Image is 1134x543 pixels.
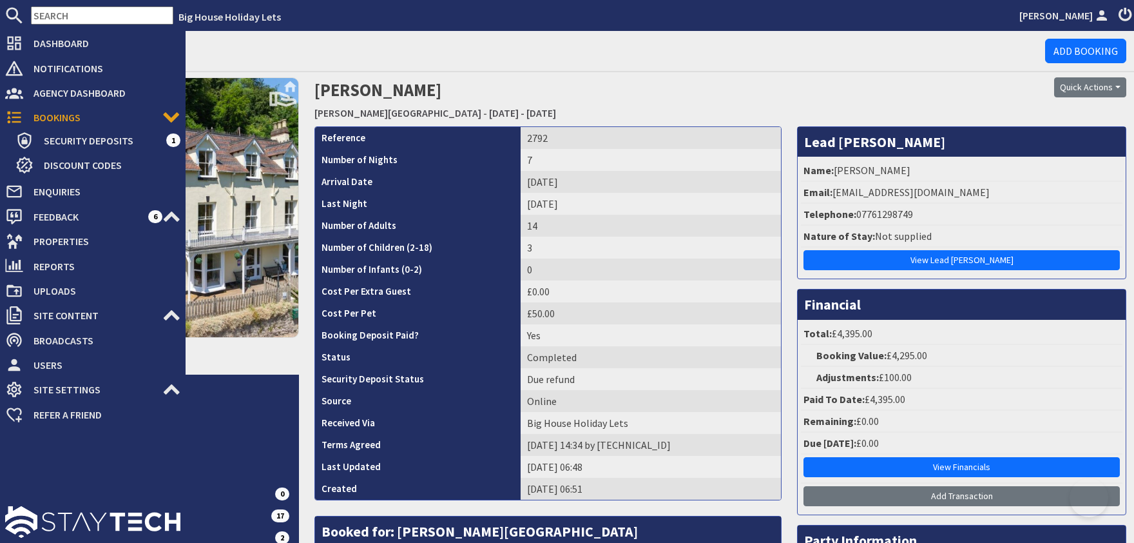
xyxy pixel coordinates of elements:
a: [PERSON_NAME][GEOGRAPHIC_DATA] [314,106,481,119]
a: Reports [5,256,180,277]
a: Agency Dashboard [5,83,180,103]
strong: Email: [803,186,832,199]
a: [DATE] - [DATE] [489,106,556,119]
td: [DATE] 06:51 [521,478,781,500]
a: Users [5,355,180,375]
th: Number of Adults [315,215,521,237]
a: Enquiries [5,181,180,202]
iframe: Toggle Customer Support [1070,479,1108,517]
strong: Nature of Stay: [803,230,875,242]
td: [DATE] [521,171,781,193]
td: 2792 [521,127,781,149]
span: - [483,106,487,119]
span: Broadcasts [23,330,180,351]
th: Terms Agreed [315,434,521,456]
span: Feedback [23,206,148,227]
h3: Lead [PERSON_NAME] [798,127,1126,157]
strong: Booking Value: [816,349,887,362]
td: Yes [521,324,781,346]
th: Source [315,390,521,412]
li: £4,395.00 [801,323,1122,345]
a: Site Settings [5,379,180,400]
th: Received Via [315,412,521,434]
span: Dashboard [23,33,180,54]
span: Site Content [23,305,162,326]
th: Booking Deposit Paid? [315,324,521,346]
span: Agency Dashboard [23,83,180,103]
span: Users [23,355,180,375]
a: Properties [5,231,180,252]
li: 07761298749 [801,204,1122,226]
li: £4,395.00 [801,389,1122,411]
td: [DATE] [521,193,781,215]
span: 17 [271,509,289,522]
td: Big House Holiday Lets [521,412,781,434]
td: £50.00 [521,302,781,324]
a: Bookings [5,107,180,128]
th: Security Deposit Status [315,368,521,390]
li: £0.00 [801,433,1122,455]
strong: Name: [803,164,834,177]
span: Bookings [23,107,162,128]
a: Site Content [5,305,180,326]
td: Online [521,390,781,412]
a: View Financials [803,457,1120,477]
li: [EMAIL_ADDRESS][DOMAIN_NAME] [801,182,1122,204]
th: Number of Infants (0-2) [315,259,521,281]
th: Number of Nights [315,149,521,171]
span: Security Deposits [34,130,166,151]
th: Last Night [315,193,521,215]
h3: Financial [798,290,1126,319]
td: 0 [521,259,781,281]
span: Reports [23,256,180,277]
strong: Remaining: [803,415,856,428]
a: Broadcasts [5,330,180,351]
button: Quick Actions [1054,77,1126,97]
span: Refer a Friend [23,404,180,425]
td: [DATE] 14:34 by [TECHNICAL_ID] [521,434,781,456]
a: Feedback 6 [5,206,180,227]
a: Uploads [5,281,180,301]
strong: Paid To Date: [803,393,865,406]
td: [DATE] 06:48 [521,456,781,478]
a: Add Transaction [803,486,1120,506]
th: Cost Per Extra Guest [315,281,521,302]
td: £0.00 [521,281,781,302]
span: 1 [166,133,180,146]
th: Status [315,346,521,368]
a: Dashboard [5,33,180,54]
span: Notifications [23,58,180,79]
a: Big House Holiday Lets [178,10,281,23]
span: Discount Codes [34,155,180,175]
li: £4,295.00 [801,345,1122,367]
strong: Telephone: [803,208,856,221]
td: 7 [521,149,781,171]
li: £100.00 [801,367,1122,389]
strong: Adjustments: [816,371,879,384]
a: [PERSON_NAME] [1019,8,1111,23]
input: SEARCH [31,6,173,25]
li: Not supplied [801,226,1122,248]
th: Last Updated [315,456,521,478]
span: Enquiries [23,181,180,202]
th: Number of Children (2-18) [315,237,521,259]
img: staytech_l_w-4e588a39d9fa60e82540d7cfac8cfe4b7147e857d3e8dbdfbd41c59d52db0ec4.svg [5,506,180,538]
a: Discount Codes [15,155,180,175]
a: Notifications [5,58,180,79]
span: 0 [275,488,289,500]
span: Site Settings [23,379,162,400]
strong: Due [DATE]: [803,437,856,449]
li: £0.00 [801,411,1122,433]
td: Completed [521,346,781,368]
a: Security Deposits 1 [15,130,180,151]
td: Due refund [521,368,781,390]
span: 6 [148,210,162,223]
th: Created [315,478,521,500]
th: Arrival Date [315,171,521,193]
a: Add Booking [1045,39,1126,63]
th: Cost Per Pet [315,302,521,324]
td: 14 [521,215,781,237]
strong: Total: [803,327,832,340]
span: Uploads [23,281,180,301]
span: Properties [23,231,180,252]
